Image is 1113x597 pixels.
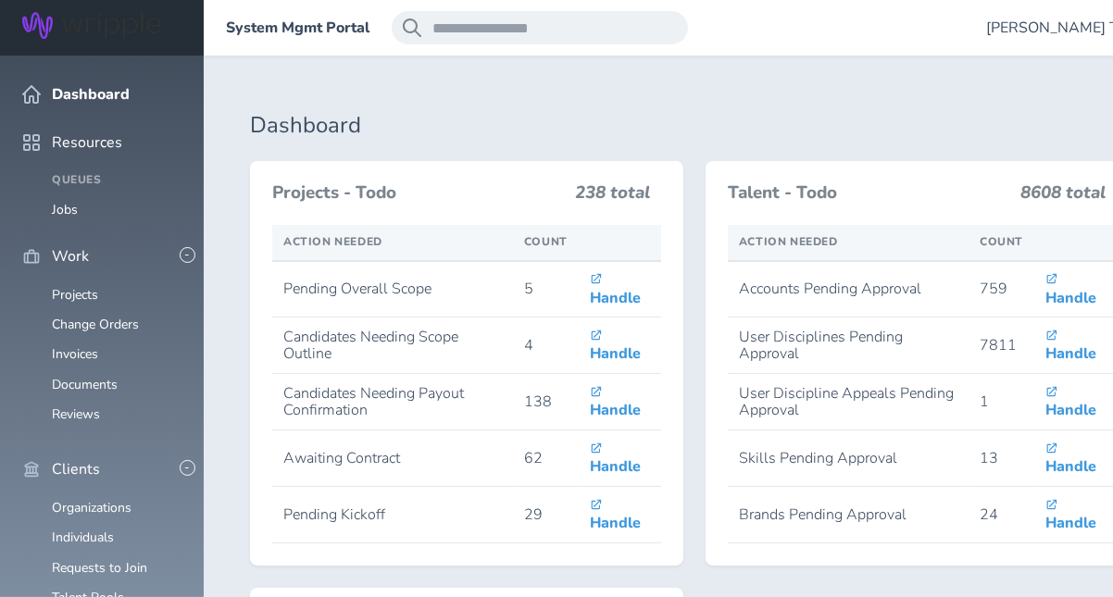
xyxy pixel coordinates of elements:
a: Handle [1045,327,1096,364]
span: Clients [52,461,100,478]
a: Individuals [52,529,114,546]
a: Handle [590,496,641,533]
td: Skills Pending Approval [728,430,969,487]
td: 13 [969,430,1034,487]
span: Dashboard [52,86,130,103]
td: 7811 [969,317,1034,374]
a: Projects [52,286,98,304]
img: Wripple [22,12,161,39]
a: Jobs [52,201,78,218]
a: Handle [590,270,641,307]
a: Documents [52,376,118,393]
a: Handle [1045,383,1096,420]
td: Candidates Needing Payout Confirmation [272,374,513,430]
button: - [180,247,195,263]
a: System Mgmt Portal [226,19,369,36]
td: 24 [969,487,1034,543]
h3: 8608 total [1020,183,1106,211]
span: Action Needed [283,234,382,249]
span: Count [980,234,1023,249]
span: Work [52,248,89,265]
a: Reviews [52,405,100,423]
h3: Projects - Todo [272,183,564,204]
a: Requests to Join [52,559,147,577]
td: Candidates Needing Scope Outline [272,317,513,374]
td: 5 [513,261,579,317]
a: Handle [590,383,641,420]
td: 62 [513,430,579,487]
a: Organizations [52,499,131,516]
a: Handle [590,440,641,477]
td: User Disciplines Pending Approval [728,317,969,374]
td: Brands Pending Approval [728,487,969,543]
h3: Talent - Todo [728,183,1009,204]
td: Awaiting Contract [272,430,513,487]
a: Handle [1045,496,1096,533]
td: Pending Overall Scope [272,261,513,317]
h3: 238 total [575,183,650,211]
h4: Queues [52,174,181,187]
td: 29 [513,487,579,543]
td: 138 [513,374,579,430]
td: User Discipline Appeals Pending Approval [728,374,969,430]
a: Handle [1045,270,1096,307]
td: 4 [513,317,579,374]
td: Pending Kickoff [272,487,513,543]
a: Handle [590,327,641,364]
td: 759 [969,261,1034,317]
span: Action Needed [739,234,838,249]
span: Count [524,234,568,249]
a: Handle [1045,440,1096,477]
span: Resources [52,134,122,151]
a: Change Orders [52,316,139,333]
a: Invoices [52,345,98,363]
td: Accounts Pending Approval [728,261,969,317]
td: 1 [969,374,1034,430]
button: - [180,460,195,476]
